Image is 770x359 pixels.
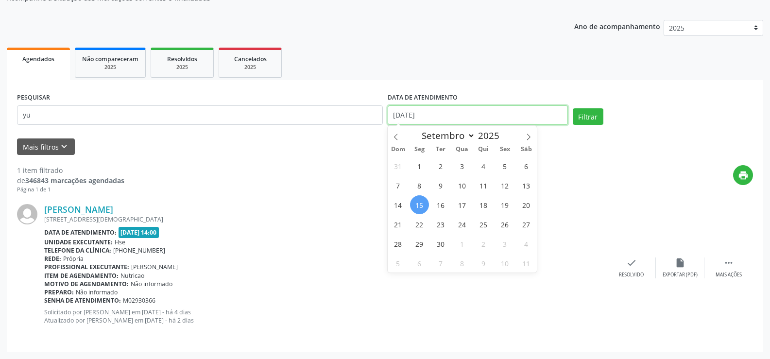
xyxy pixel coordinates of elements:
span: Sáb [515,146,537,153]
span: Setembro 18, 2025 [474,195,493,214]
span: Setembro 11, 2025 [474,176,493,195]
label: DATA DE ATENDIMENTO [388,90,458,105]
span: Qua [451,146,473,153]
span: [DATE] 14:00 [119,227,159,238]
span: Outubro 3, 2025 [496,234,514,253]
b: Telefone da clínica: [44,246,111,255]
b: Preparo: [44,288,74,296]
span: Outubro 7, 2025 [431,254,450,273]
span: Setembro 1, 2025 [410,156,429,175]
span: Setembro 2, 2025 [431,156,450,175]
span: Cancelados [234,55,267,63]
input: Nome, código do beneficiário ou CPF [17,105,383,125]
b: Rede: [44,255,61,263]
span: Outubro 4, 2025 [517,234,536,253]
strong: 346843 marcações agendadas [25,176,124,185]
span: Setembro 6, 2025 [517,156,536,175]
span: Setembro 21, 2025 [389,215,408,234]
span: Ter [430,146,451,153]
span: Outubro 2, 2025 [474,234,493,253]
span: Setembro 24, 2025 [453,215,472,234]
span: Outubro 10, 2025 [496,254,514,273]
button: Filtrar [573,108,603,125]
b: Item de agendamento: [44,272,119,280]
span: Setembro 10, 2025 [453,176,472,195]
span: Setembro 16, 2025 [431,195,450,214]
div: 2025 [158,64,206,71]
p: Ano de acompanhamento [574,20,660,32]
span: Própria [63,255,84,263]
span: Seg [409,146,430,153]
span: Não compareceram [82,55,138,63]
span: Setembro 4, 2025 [474,156,493,175]
input: Selecione um intervalo [388,105,568,125]
div: de [17,175,124,186]
div: 2025 [82,64,138,71]
span: Outubro 1, 2025 [453,234,472,253]
span: Outubro 11, 2025 [517,254,536,273]
span: Outubro 5, 2025 [389,254,408,273]
span: Outubro 9, 2025 [474,254,493,273]
span: Setembro 13, 2025 [517,176,536,195]
b: Unidade executante: [44,238,113,246]
span: Setembro 26, 2025 [496,215,514,234]
div: [STREET_ADDRESS][DEMOGRAPHIC_DATA] [44,215,607,223]
label: PESQUISAR [17,90,50,105]
button: print [733,165,753,185]
div: Exportar (PDF) [663,272,698,278]
span: Setembro 5, 2025 [496,156,514,175]
span: Setembro 29, 2025 [410,234,429,253]
span: Outubro 6, 2025 [410,254,429,273]
span: Setembro 17, 2025 [453,195,472,214]
i: check [626,257,637,268]
select: Month [417,129,476,142]
span: Setembro 20, 2025 [517,195,536,214]
span: [PHONE_NUMBER] [113,246,165,255]
span: Setembro 25, 2025 [474,215,493,234]
span: M02930366 [123,296,155,305]
b: Data de atendimento: [44,228,117,237]
span: Setembro 23, 2025 [431,215,450,234]
span: Setembro 8, 2025 [410,176,429,195]
span: Agendados [22,55,54,63]
span: Agosto 31, 2025 [389,156,408,175]
span: Setembro 19, 2025 [496,195,514,214]
button: Mais filtroskeyboard_arrow_down [17,138,75,155]
span: Setembro 30, 2025 [431,234,450,253]
span: Resolvidos [167,55,197,63]
div: 1 item filtrado [17,165,124,175]
input: Year [475,129,507,142]
div: Mais ações [716,272,742,278]
span: Não informado [76,288,118,296]
i:  [723,257,734,268]
span: [PERSON_NAME] [131,263,178,271]
i: keyboard_arrow_down [59,141,69,152]
span: Setembro 12, 2025 [496,176,514,195]
a: [PERSON_NAME] [44,204,113,215]
div: 2025 [226,64,274,71]
span: Setembro 27, 2025 [517,215,536,234]
span: Hse [115,238,125,246]
div: Página 1 de 1 [17,186,124,194]
b: Motivo de agendamento: [44,280,129,288]
span: Setembro 14, 2025 [389,195,408,214]
span: Setembro 7, 2025 [389,176,408,195]
span: Nutricao [120,272,144,280]
i: print [738,170,749,181]
span: Setembro 22, 2025 [410,215,429,234]
img: img [17,204,37,224]
span: Setembro 28, 2025 [389,234,408,253]
p: Solicitado por [PERSON_NAME] em [DATE] - há 4 dias Atualizado por [PERSON_NAME] em [DATE] - há 2 ... [44,308,607,325]
i: insert_drive_file [675,257,685,268]
span: Outubro 8, 2025 [453,254,472,273]
span: Sex [494,146,515,153]
span: Setembro 3, 2025 [453,156,472,175]
div: Resolvido [619,272,644,278]
span: Qui [473,146,494,153]
span: Não informado [131,280,172,288]
span: Setembro 15, 2025 [410,195,429,214]
b: Senha de atendimento: [44,296,121,305]
span: Setembro 9, 2025 [431,176,450,195]
span: Dom [388,146,409,153]
b: Profissional executante: [44,263,129,271]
